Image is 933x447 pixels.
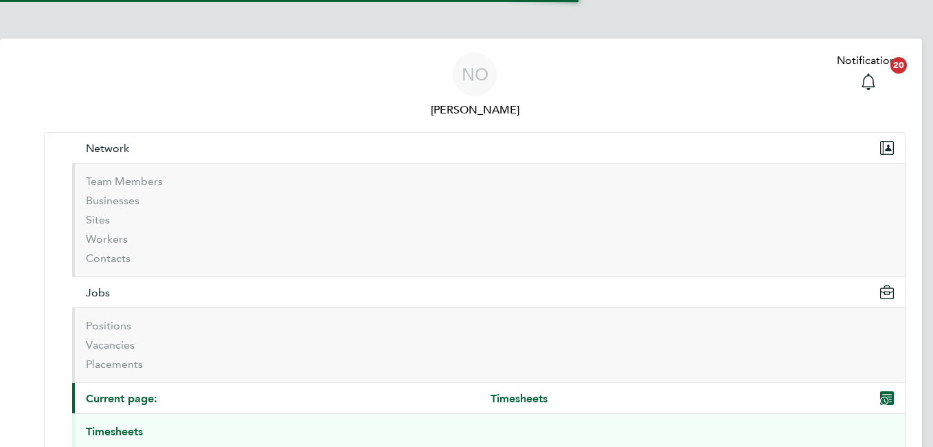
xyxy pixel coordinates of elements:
span: 20 [890,57,907,74]
a: Workers [86,232,128,246]
a: NO[PERSON_NAME] [44,52,906,118]
span: Notifications [837,52,901,69]
a: Businesses [86,194,139,207]
span: Network [86,142,129,155]
a: Placements [86,358,143,371]
a: Vacancies [86,338,135,351]
span: Jobs [86,286,110,299]
button: Current page:Timesheets [72,383,905,413]
a: Contacts [86,252,131,265]
a: Team Members [86,175,163,188]
a: Sites [86,213,110,226]
a: Notifications20 [837,52,901,96]
button: Network [72,133,905,163]
span: Current page: [86,392,157,405]
button: Jobs [72,277,905,307]
span: Timesheets [491,392,548,405]
span: Niall O'Shea [44,102,906,118]
span: NO [462,65,488,83]
a: Timesheets [86,425,143,438]
a: Positions [86,319,131,332]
